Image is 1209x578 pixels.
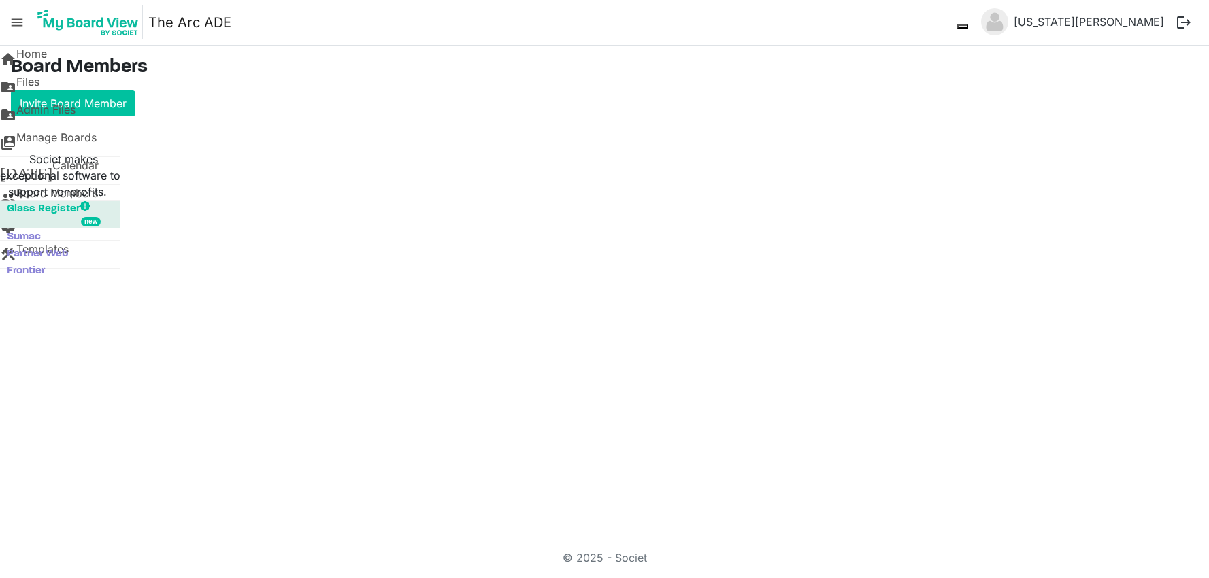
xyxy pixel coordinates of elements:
img: no-profile-picture.svg [981,8,1008,35]
span: menu [4,10,30,35]
div: new [81,217,101,226]
h3: Board Members [11,56,1198,80]
span: Admin Files [16,101,76,129]
button: logout [1170,8,1198,37]
span: Manage Boards [16,129,97,156]
img: My Board View Logo [33,5,143,39]
a: [US_STATE][PERSON_NAME] [1008,8,1170,35]
span: Home [16,46,47,73]
span: Files [16,73,39,101]
a: My Board View Logo [33,5,148,39]
a: © 2025 - Societ [563,551,647,564]
a: The Arc ADE [148,9,231,36]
